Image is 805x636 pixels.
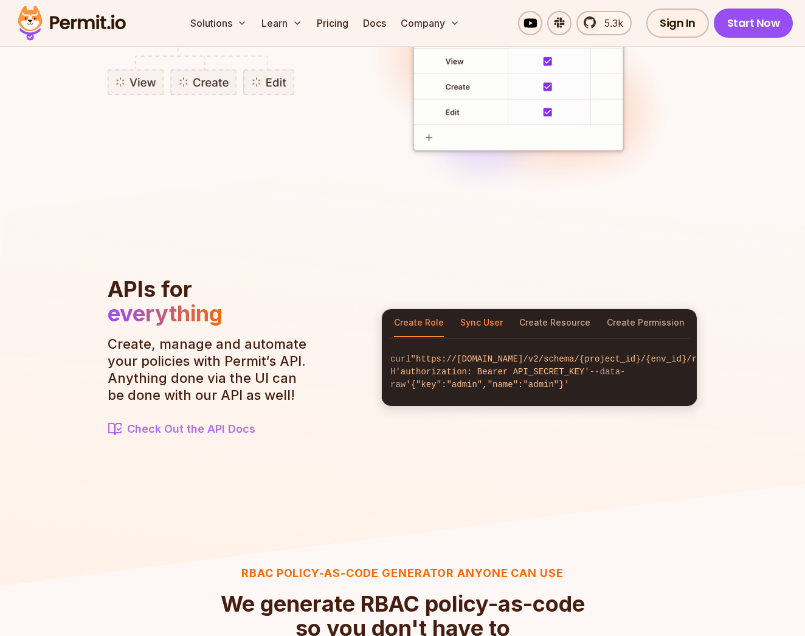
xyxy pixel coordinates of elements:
span: '{"key":"admin","name":"admin"}' [406,380,569,390]
span: 'authorization: Bearer API_SECRET_KEY' [395,367,589,377]
button: Create Permission [607,309,685,337]
span: We generate RBAC policy-as-code [221,592,585,616]
a: Pricing [312,11,353,35]
span: Check Out the API Docs [127,421,255,438]
img: Permit logo [12,2,131,44]
a: 5.3k [576,11,632,35]
h3: RBAC Policy-as-code generator anyone can use [208,565,597,582]
span: "https://[DOMAIN_NAME]/v2/schema/{project_id}/{env_id}/roles" [411,354,722,364]
p: Create, manage and automate your policies with Permit‘s API. Anything done via the UI can be done... [108,335,314,404]
button: Sync User [460,309,503,337]
a: Check Out the API Docs [108,421,314,438]
button: Create Role [394,309,444,337]
button: Learn [257,11,307,35]
button: Company [396,11,465,35]
a: Start Now [714,9,793,38]
span: 5.3k [597,16,623,30]
span: everything [108,300,223,327]
button: Solutions [185,11,252,35]
span: APIs for [108,276,192,302]
button: Create Resource [519,309,590,337]
a: Docs [358,11,391,35]
a: Sign In [646,9,709,38]
code: curl -H --data-raw [382,343,697,401]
